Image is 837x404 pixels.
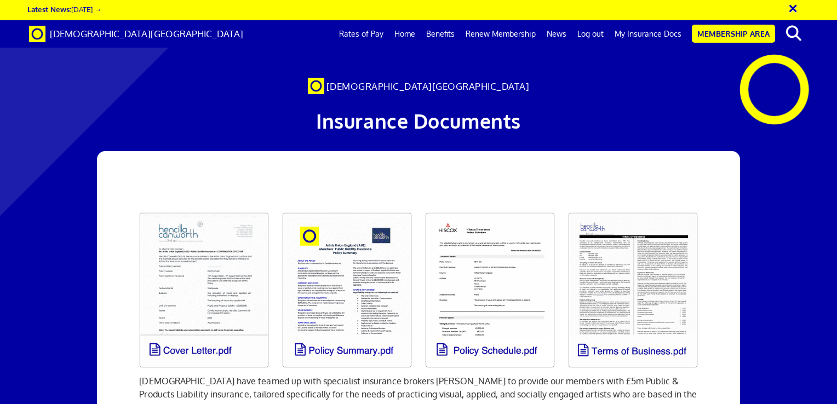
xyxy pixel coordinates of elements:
[21,20,251,48] a: Brand [DEMOGRAPHIC_DATA][GEOGRAPHIC_DATA]
[692,25,775,43] a: Membership Area
[541,20,572,48] a: News
[777,22,811,45] button: search
[316,108,521,133] span: Insurance Documents
[460,20,541,48] a: Renew Membership
[326,80,530,92] span: [DEMOGRAPHIC_DATA][GEOGRAPHIC_DATA]
[27,4,101,14] a: Latest News:[DATE] →
[421,20,460,48] a: Benefits
[27,4,71,14] strong: Latest News:
[50,28,243,39] span: [DEMOGRAPHIC_DATA][GEOGRAPHIC_DATA]
[572,20,609,48] a: Log out
[334,20,389,48] a: Rates of Pay
[609,20,687,48] a: My Insurance Docs
[389,20,421,48] a: Home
